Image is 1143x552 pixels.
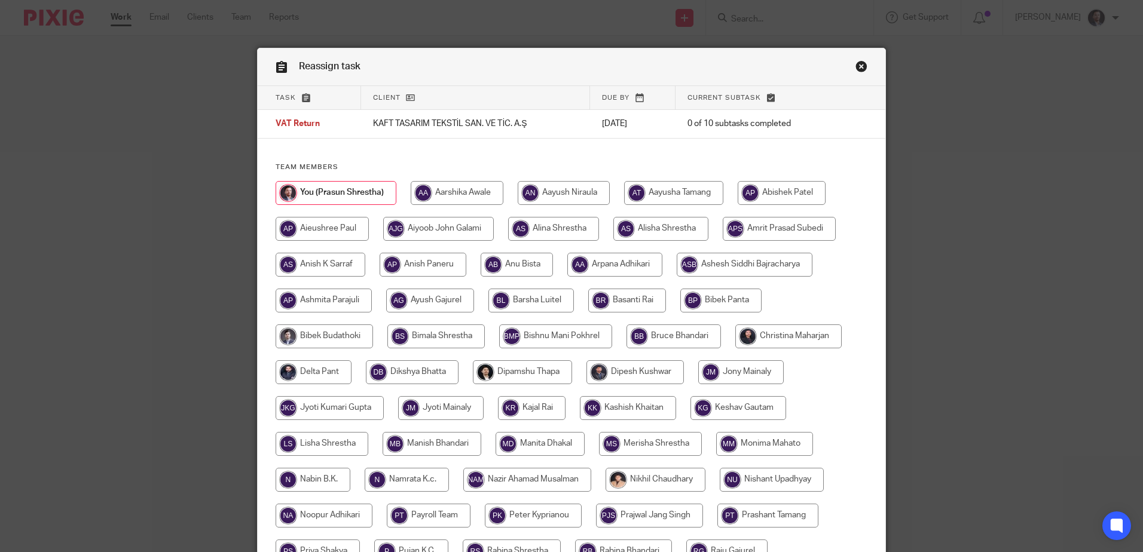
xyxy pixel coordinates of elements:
[276,94,296,101] span: Task
[373,94,401,101] span: Client
[855,60,867,76] a: Close this dialog window
[676,110,839,139] td: 0 of 10 subtasks completed
[687,94,761,101] span: Current subtask
[373,118,578,130] p: KAFT TASARIM TEKSTİL SAN. VE TİC. A.Ş
[299,62,360,71] span: Reassign task
[602,118,664,130] p: [DATE]
[276,162,867,172] h4: Team members
[276,120,320,128] span: VAT Return
[602,94,629,101] span: Due by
